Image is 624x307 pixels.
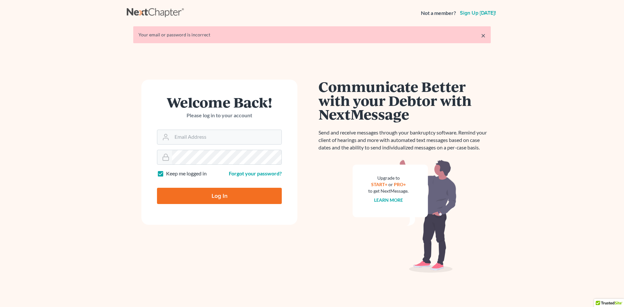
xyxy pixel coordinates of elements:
a: PRO+ [394,182,406,187]
h1: Communicate Better with your Debtor with NextMessage [318,80,491,121]
h1: Welcome Back! [157,95,282,109]
img: nextmessage_bg-59042aed3d76b12b5cd301f8e5b87938c9018125f34e5fa2b7a6b67550977c72.svg [353,159,457,273]
a: Learn more [374,197,403,203]
p: Send and receive messages through your bankruptcy software. Remind your client of hearings and mo... [318,129,491,151]
span: or [388,182,393,187]
p: Please log in to your account [157,112,282,119]
div: Upgrade to [368,175,409,181]
a: × [481,32,486,39]
a: Sign up [DATE]! [459,10,497,16]
strong: Not a member? [421,9,456,17]
a: Forgot your password? [229,170,282,176]
div: to get NextMessage. [368,188,409,194]
div: Your email or password is incorrect [138,32,486,38]
input: Log In [157,188,282,204]
label: Keep me logged in [166,170,207,177]
a: START+ [371,182,387,187]
input: Email Address [172,130,281,144]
